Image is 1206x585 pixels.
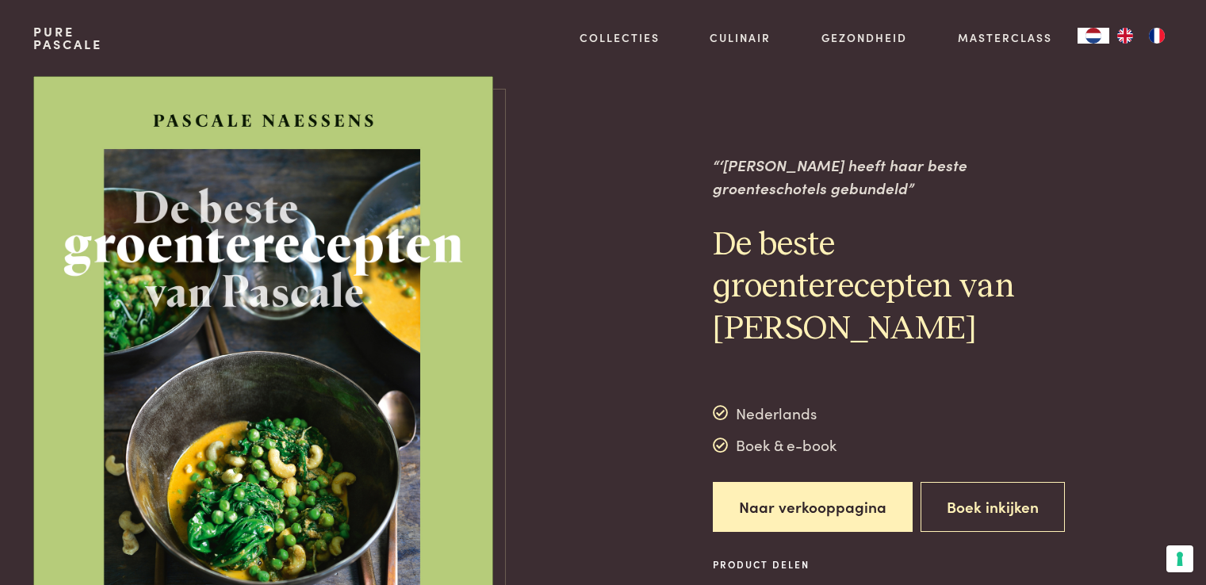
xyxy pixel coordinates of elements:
button: Uw voorkeuren voor toestemming voor trackingtechnologieën [1166,545,1193,572]
aside: Language selected: Nederlands [1078,28,1173,44]
a: FR [1141,28,1173,44]
ul: Language list [1109,28,1173,44]
div: Boek & e-book [713,434,837,457]
a: Collecties [580,29,660,46]
h2: De beste groenterecepten van [PERSON_NAME] [713,224,1076,350]
a: PurePascale [33,25,102,51]
a: Masterclass [958,29,1052,46]
div: Language [1078,28,1109,44]
a: Naar verkooppagina [713,482,913,532]
a: NL [1078,28,1109,44]
div: Nederlands [713,401,837,425]
button: Boek inkijken [921,482,1065,532]
a: Culinair [710,29,771,46]
a: Gezondheid [821,29,907,46]
span: Product delen [713,557,827,572]
a: EN [1109,28,1141,44]
p: “‘[PERSON_NAME] heeft haar beste groenteschotels gebundeld” [713,154,1076,199]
